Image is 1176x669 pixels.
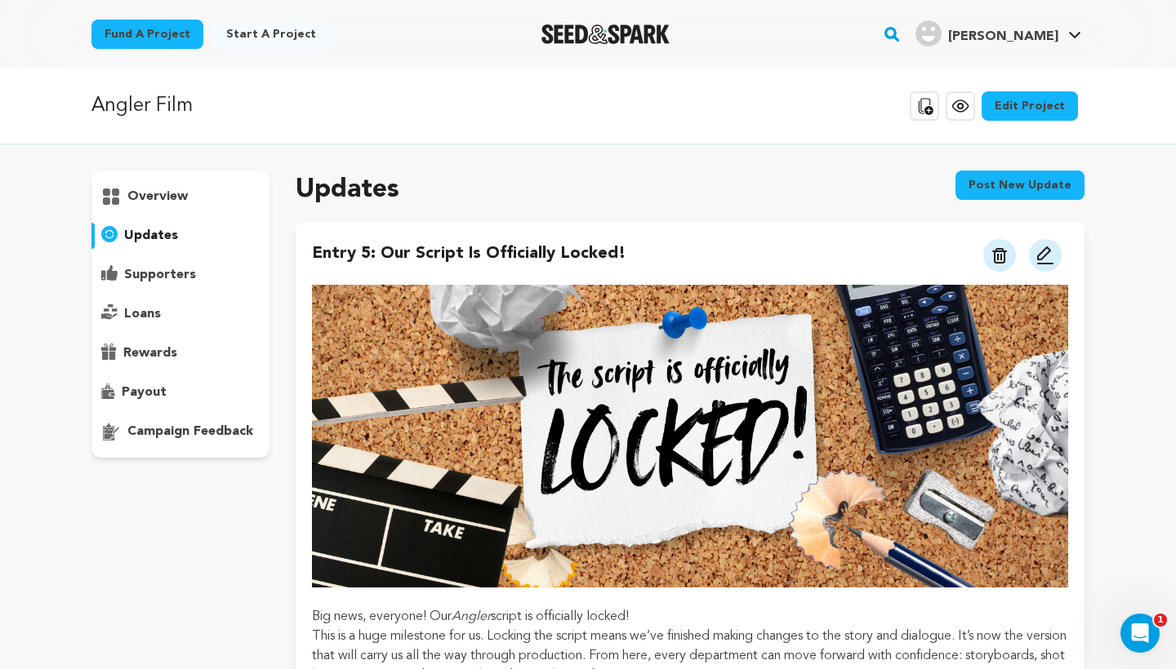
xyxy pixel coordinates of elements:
h4: Entry 5: Our Script is Officially Locked! [312,242,626,272]
p: supporters [124,265,196,285]
button: supporters [91,262,269,288]
p: updates [124,226,178,246]
p: Big news, everyone! Our script is officially locked! [312,607,1068,627]
p: campaign feedback [127,422,253,441]
img: user.png [915,20,942,47]
a: Start a project [213,20,329,49]
img: pencil.svg [1036,246,1055,265]
a: Kody H.'s Profile [912,17,1085,47]
iframe: Intercom live chat [1120,614,1160,653]
button: overview [91,184,269,210]
button: payout [91,379,269,405]
span: 1 [1154,614,1167,627]
button: loans [91,301,269,327]
h2: Updates [296,171,399,210]
p: loans [124,304,161,324]
button: campaign feedback [91,419,269,445]
span: Kody H.'s Profile [912,17,1085,51]
p: Angler Film [91,91,193,121]
img: Seed&Spark Logo Dark Mode [541,24,670,44]
a: Seed&Spark Homepage [541,24,670,44]
a: Fund a project [91,20,203,49]
span: [PERSON_NAME] [948,30,1058,43]
button: updates [91,223,269,249]
button: rewards [91,340,269,366]
p: payout [122,383,167,402]
p: overview [127,187,188,206]
p: rewards [123,343,177,363]
a: Edit Project [982,91,1078,121]
button: Post new update [955,171,1085,200]
img: trash.svg [992,248,1007,264]
em: Angler [452,610,491,623]
div: Kody H.'s Profile [915,20,1058,47]
img: 1756906457-The%20script%20is%20officially.png [312,285,1068,587]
